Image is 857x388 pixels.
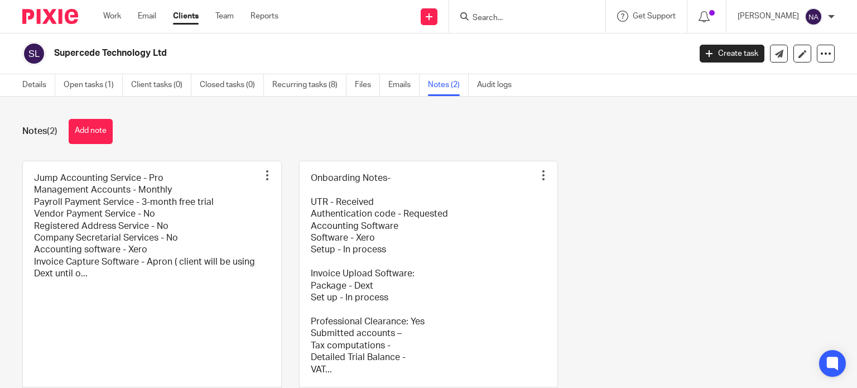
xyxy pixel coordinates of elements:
h1: Notes [22,126,57,137]
span: Get Support [633,12,676,20]
h2: Supercede Technology Ltd [54,47,557,59]
a: Emails [388,74,420,96]
a: Closed tasks (0) [200,74,264,96]
p: [PERSON_NAME] [738,11,799,22]
a: Open tasks (1) [64,74,123,96]
a: Notes (2) [428,74,469,96]
a: Email [138,11,156,22]
a: Reports [251,11,278,22]
a: Team [215,11,234,22]
a: Recurring tasks (8) [272,74,346,96]
a: Create task [700,45,764,63]
a: Details [22,74,55,96]
button: Add note [69,119,113,144]
a: Files [355,74,380,96]
a: Client tasks (0) [131,74,191,96]
a: Clients [173,11,199,22]
span: (2) [47,127,57,136]
img: svg%3E [805,8,822,26]
img: Pixie [22,9,78,24]
a: Audit logs [477,74,520,96]
a: Work [103,11,121,22]
input: Search [471,13,572,23]
img: svg%3E [22,42,46,65]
